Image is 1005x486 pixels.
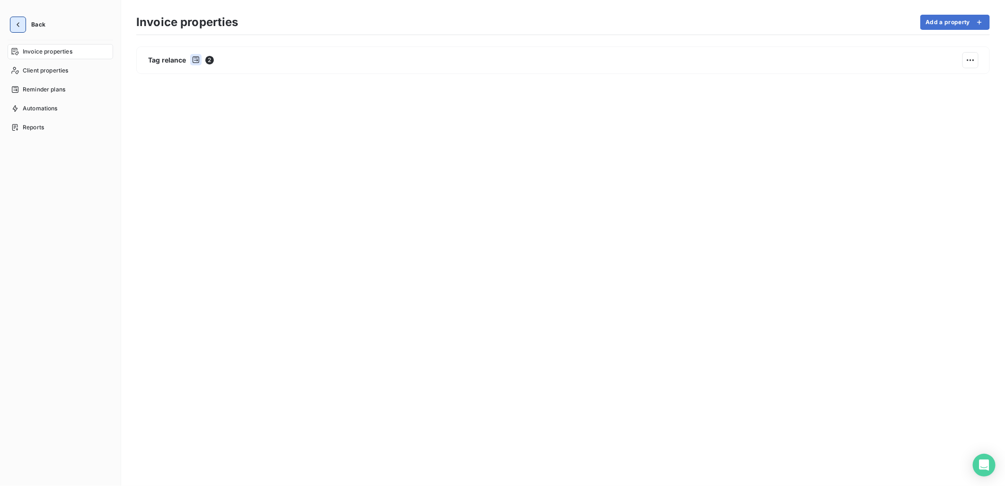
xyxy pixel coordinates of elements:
a: Client properties [8,63,113,78]
a: Invoice properties [8,44,113,59]
button: Back [8,17,53,32]
div: Open Intercom Messenger [973,454,996,477]
span: Reports [23,123,44,132]
a: Automations [8,101,113,116]
span: Automations [23,104,58,113]
span: Back [31,22,45,27]
button: Add a property [920,15,990,30]
span: Tag relance [148,55,186,65]
span: Reminder plans [23,85,65,94]
a: Reports [8,120,113,135]
span: 2 [205,56,214,64]
span: Client properties [23,66,69,75]
h3: Invoice properties [136,14,238,31]
span: Invoice properties [23,47,72,56]
a: Reminder plans [8,82,113,97]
